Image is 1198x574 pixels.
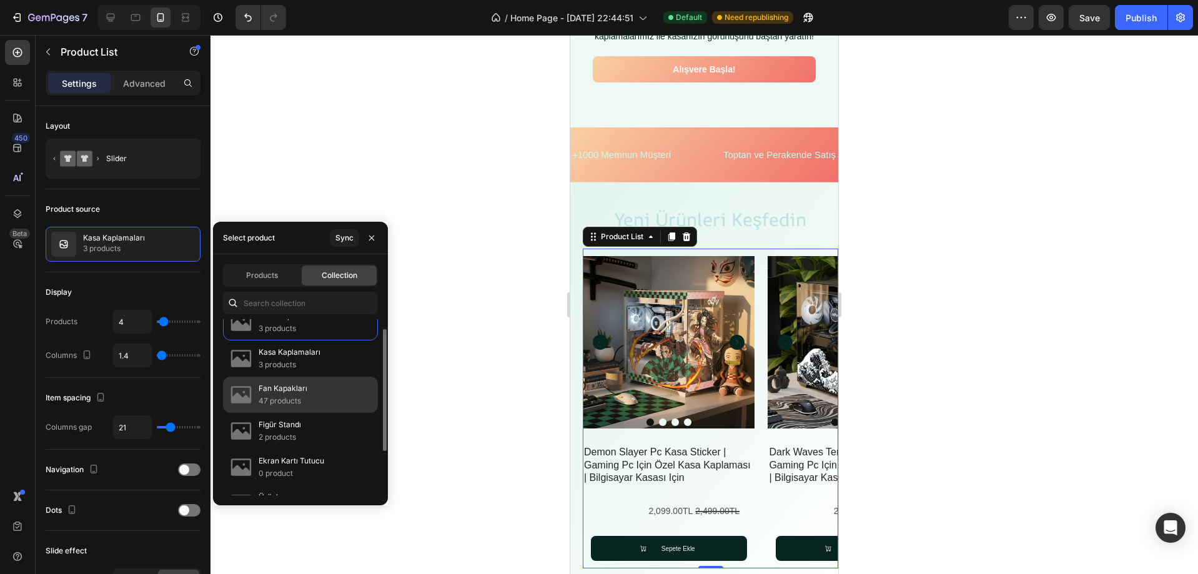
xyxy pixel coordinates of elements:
[114,416,151,438] input: Auto
[46,204,100,215] div: Product source
[205,501,362,526] button: Sepete Ekle
[229,455,254,480] img: collections
[197,410,369,451] h2: dark waves tema pc kasa sticker | gaming pc için özel kasa kaplaması | bilgisayar kasası için
[82,10,87,25] p: 7
[246,270,278,281] span: Products
[51,232,76,257] img: collection feature img
[46,462,101,478] div: Navigation
[114,344,151,367] input: Auto
[1115,5,1167,30] button: Publish
[259,418,301,431] p: Figür Standı
[676,12,702,23] span: Default
[259,322,320,335] p: 3 products
[83,242,145,255] p: 3 products
[61,44,167,59] p: Product List
[259,491,296,503] p: Ürünler
[46,422,92,433] div: Columns gap
[46,545,87,557] div: Slide effect
[259,382,307,395] p: Fan Kapakları
[229,382,254,407] img: collections
[259,455,324,467] p: Ekran Kartı Tutucu
[5,5,93,30] button: 7
[223,232,275,244] div: Select product
[322,270,357,281] span: Collection
[259,346,320,359] p: Kasa Kaplamaları
[330,229,359,247] button: Sync
[207,467,309,485] div: 2,099.00TL
[46,121,70,132] div: Layout
[229,346,254,371] img: collections
[9,229,30,239] div: Beta
[335,232,354,244] div: Sync
[28,196,76,207] div: Product List
[259,395,307,407] p: 47 products
[259,359,320,371] p: 3 products
[46,390,108,407] div: Item spacing
[123,77,166,90] p: Advanced
[229,491,254,516] img: collections
[259,431,301,443] p: 2 products
[106,144,182,173] div: Slider
[197,410,369,451] a: Dark Waves Tema PC Kasa Sticker | Gaming PC İçin Özel Kasa Kaplaması | Bilgisayar Kasası İçin
[223,292,378,314] input: Search collection
[46,502,79,519] div: Dots
[46,316,77,327] div: Products
[62,77,97,90] p: Settings
[114,310,151,333] input: Auto
[505,11,508,24] span: /
[261,383,269,391] button: Dot
[1126,11,1157,24] div: Publish
[229,310,254,335] img: collections
[570,35,838,574] iframe: Design area
[229,418,254,443] img: collections
[1156,513,1186,543] div: Open Intercom Messenger
[235,5,286,30] div: Undo/Redo
[259,467,324,480] p: 0 product
[1079,12,1100,23] span: Save
[12,133,30,143] div: 450
[46,287,72,298] div: Display
[46,347,94,364] div: Columns
[510,11,633,24] span: Home Page - [DATE] 22:44:51
[83,234,145,242] p: Kasa Kaplamaları
[725,12,788,23] span: Need republishing
[197,214,369,401] a: Dark Waves Tema PC Kasa Sticker | Gaming PC İçin Özel Kasa Kaplaması | Bilgisayar Kasası İçin
[1069,5,1110,30] button: Save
